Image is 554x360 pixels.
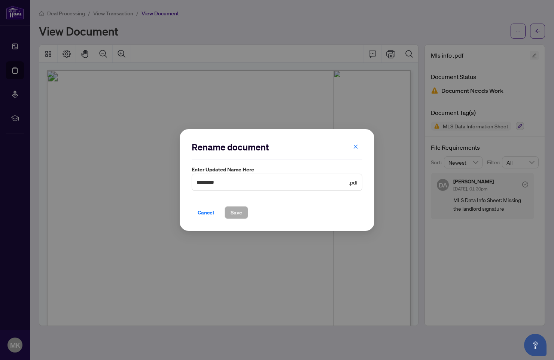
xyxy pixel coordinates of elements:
span: close [353,144,358,149]
button: Open asap [524,334,547,356]
span: Cancel [198,207,214,219]
label: Enter updated name here [192,165,362,174]
button: Save [225,206,248,219]
span: .pdf [349,178,357,186]
h2: Rename document [192,141,362,153]
button: Cancel [192,206,220,219]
